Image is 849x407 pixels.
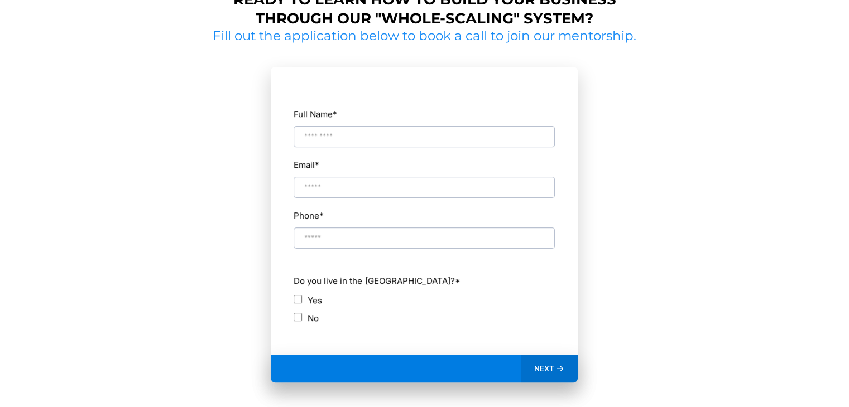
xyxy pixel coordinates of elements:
[534,364,554,374] span: NEXT
[294,106,337,122] label: Full Name
[308,293,322,308] label: Yes
[294,273,555,288] label: Do you live in the [GEOGRAPHIC_DATA]?
[308,311,319,326] label: No
[294,208,324,223] label: Phone
[209,28,641,45] h2: Fill out the application below to book a call to join our mentorship.
[294,157,319,172] label: Email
